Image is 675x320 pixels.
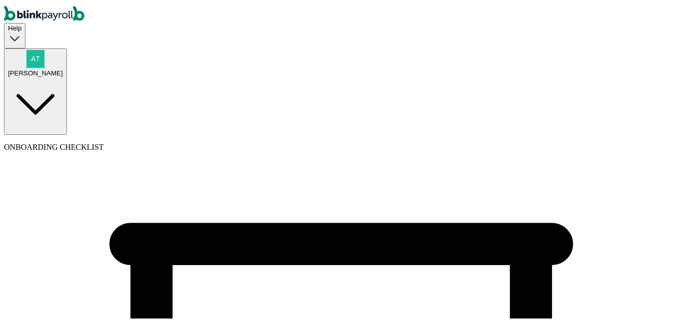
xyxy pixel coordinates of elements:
button: [PERSON_NAME] [4,46,67,133]
span: Help [8,22,21,30]
span: [PERSON_NAME] [8,67,63,75]
button: Help [4,21,25,46]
